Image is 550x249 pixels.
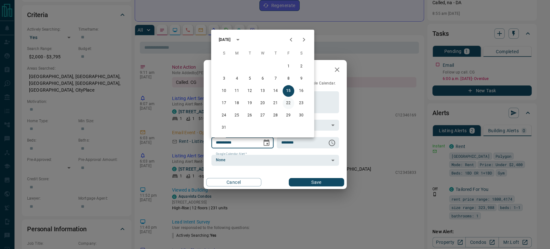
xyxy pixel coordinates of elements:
[285,33,297,46] button: Previous month
[219,37,230,43] div: [DATE]
[289,178,344,186] button: Save
[270,85,281,97] button: 14
[257,85,268,97] button: 13
[218,97,230,109] button: 17
[257,110,268,121] button: 27
[257,97,268,109] button: 20
[283,110,294,121] button: 29
[325,136,338,149] button: Choose time, selected time is 6:00 AM
[218,73,230,85] button: 3
[283,47,294,60] span: Friday
[231,85,243,97] button: 11
[270,97,281,109] button: 21
[270,110,281,121] button: 28
[218,85,230,97] button: 10
[270,73,281,85] button: 7
[295,61,307,72] button: 2
[232,34,243,45] button: calendar view is open, switch to year view
[244,85,256,97] button: 12
[204,60,245,81] h2: Edit Task
[295,97,307,109] button: 23
[231,47,243,60] span: Monday
[283,85,294,97] button: 15
[257,73,268,85] button: 6
[218,47,230,60] span: Sunday
[206,178,261,186] button: Cancel
[295,110,307,121] button: 30
[295,85,307,97] button: 16
[216,152,247,156] label: Google Calendar Alert
[297,33,310,46] button: Next month
[270,47,281,60] span: Thursday
[244,47,256,60] span: Tuesday
[244,97,256,109] button: 19
[231,97,243,109] button: 18
[260,136,273,149] button: Choose date, selected date is Aug 15, 2025
[295,73,307,85] button: 9
[211,155,339,166] div: None
[283,73,294,85] button: 8
[295,47,307,60] span: Saturday
[231,110,243,121] button: 25
[244,73,256,85] button: 5
[231,73,243,85] button: 4
[218,122,230,134] button: 31
[244,110,256,121] button: 26
[283,61,294,72] button: 1
[257,47,268,60] span: Wednesday
[218,110,230,121] button: 24
[283,97,294,109] button: 22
